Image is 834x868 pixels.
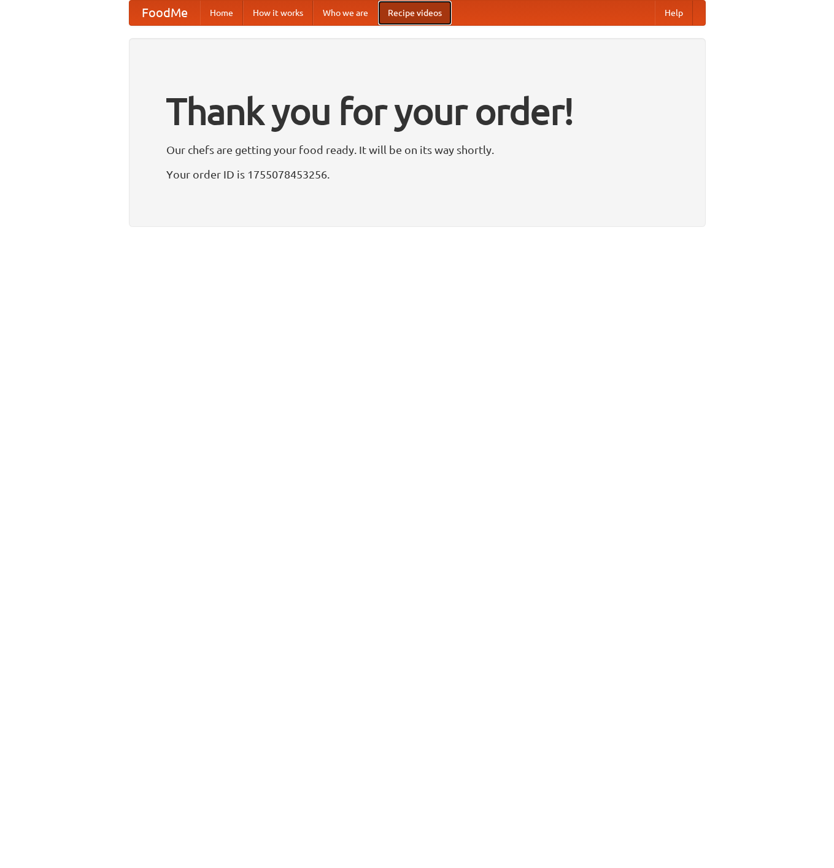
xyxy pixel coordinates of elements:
[129,1,200,25] a: FoodMe
[166,140,668,159] p: Our chefs are getting your food ready. It will be on its way shortly.
[166,165,668,183] p: Your order ID is 1755078453256.
[243,1,313,25] a: How it works
[655,1,693,25] a: Help
[200,1,243,25] a: Home
[166,82,668,140] h1: Thank you for your order!
[313,1,378,25] a: Who we are
[378,1,452,25] a: Recipe videos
